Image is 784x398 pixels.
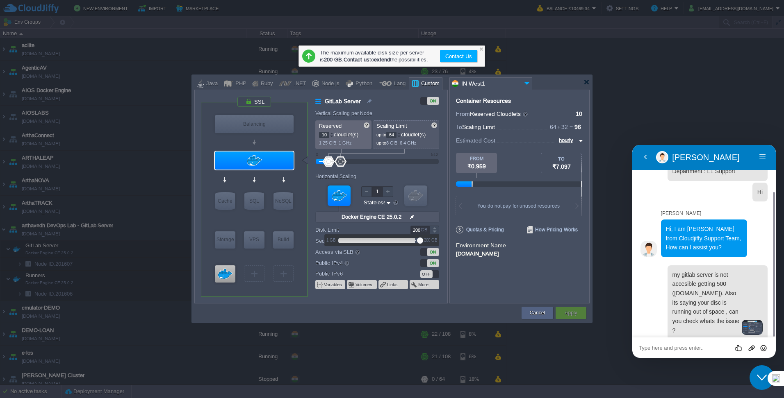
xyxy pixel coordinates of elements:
[315,226,399,234] label: Disk Limit
[376,132,386,137] span: up to
[376,123,407,129] span: Scaling Limit
[273,231,294,248] div: Build
[456,98,511,104] div: Container Resources
[456,136,495,145] span: Estimated Cost
[431,152,438,157] div: 512
[456,242,506,249] label: Environment Name
[376,140,386,145] span: up to
[353,78,372,90] div: Python
[427,259,439,267] div: ON
[556,124,561,130] span: +
[376,129,436,138] p: cloudlet(s)
[258,78,273,90] div: Ruby
[315,269,399,278] label: Public IPv6
[387,281,399,288] button: Links
[215,152,294,170] div: GitLab Server
[344,57,369,63] a: Contact us
[427,97,439,105] div: ON
[273,192,293,210] div: NoSQL
[456,124,462,130] span: To
[427,248,439,256] div: ON
[541,156,581,161] div: TO
[324,57,342,63] b: 200 GB
[550,124,556,130] span: 64
[244,192,264,210] div: SQL
[392,78,406,90] div: Lang
[419,78,440,90] div: Custom
[462,124,495,130] span: Scaling Limit
[319,140,352,145] span: 1.25 GiB, 1 GHz
[422,238,439,242] div: 200 GB
[456,249,583,257] div: [DOMAIN_NAME]
[467,163,486,170] span: ₹0.959
[315,111,374,116] div: Vertical Scaling per Node
[552,163,571,170] span: ₹7.097
[324,281,343,288] button: Variables
[319,78,340,90] div: Node.js
[632,145,776,358] iframe: chat widget
[319,123,342,129] span: Reserved
[244,192,264,210] div: SQL Databases
[316,152,318,157] div: 0
[233,78,246,90] div: PHP
[215,231,235,249] div: Storage Containers
[374,57,390,63] a: extend
[215,192,235,210] div: Cache
[576,111,582,117] span: 10
[273,192,293,210] div: NoSQL Databases
[556,124,568,130] span: 32
[244,231,264,249] div: Elastic VPS
[273,231,294,249] div: Build Node
[568,124,574,130] span: =
[530,309,545,317] button: Cancel
[315,174,358,179] div: Horizontal Scaling
[319,129,369,138] p: cloudlet(s)
[315,247,399,256] label: Access via SLB
[386,140,417,145] span: 8 GiB, 6.4 GHz
[574,124,581,130] span: 96
[456,226,504,233] span: Quotas & Pricing
[456,156,497,161] div: FROM
[527,226,578,233] span: How Pricing Works
[325,238,338,242] div: 1 GB
[750,365,776,390] iframe: chat widget
[292,78,306,90] div: .NET
[421,226,429,234] div: GB
[273,265,294,282] div: Create New Layer
[204,78,218,90] div: Java
[470,111,529,117] span: Reserved Cloudlets
[215,231,235,248] div: Storage
[215,115,294,133] div: Balancing
[443,51,474,61] button: Contact Us
[244,265,264,282] div: Create New Layer
[565,309,577,317] button: Apply
[215,115,294,133] div: Load Balancer
[420,270,433,278] div: OFF
[456,111,470,117] span: From
[315,258,399,267] label: Public IPv4
[244,231,264,248] div: VPS
[356,281,373,288] button: Volumes
[418,281,429,288] button: More
[315,236,399,245] label: Sequential restart delay
[215,265,235,283] div: Runners
[320,49,435,63] div: The maximum available disk size per server is . to the possibilities.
